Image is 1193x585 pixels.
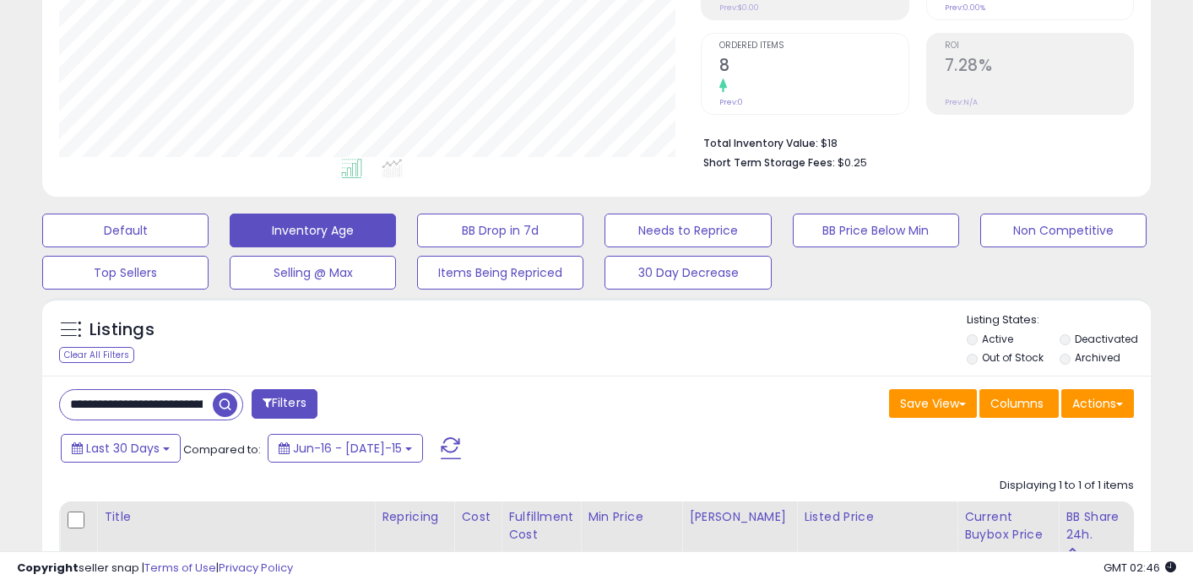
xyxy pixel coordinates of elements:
[945,97,978,107] small: Prev: N/A
[86,440,160,457] span: Last 30 Days
[945,56,1133,79] h2: 7.28%
[605,256,771,290] button: 30 Day Decrease
[1075,350,1120,365] label: Archived
[461,508,494,526] div: Cost
[979,389,1059,418] button: Columns
[89,318,155,342] h5: Listings
[1000,478,1134,494] div: Displaying 1 to 1 of 1 items
[889,389,977,418] button: Save View
[1066,508,1127,544] div: BB Share 24h.
[982,350,1044,365] label: Out of Stock
[588,508,675,526] div: Min Price
[252,389,317,419] button: Filters
[42,214,209,247] button: Default
[17,561,293,577] div: seller snap | |
[1075,332,1138,346] label: Deactivated
[703,136,818,150] b: Total Inventory Value:
[144,560,216,576] a: Terms of Use
[793,214,959,247] button: BB Price Below Min
[967,312,1151,328] p: Listing States:
[59,347,134,363] div: Clear All Filters
[42,256,209,290] button: Top Sellers
[417,214,583,247] button: BB Drop in 7d
[230,256,396,290] button: Selling @ Max
[719,41,908,51] span: Ordered Items
[104,508,367,526] div: Title
[719,56,908,79] h2: 8
[230,214,396,247] button: Inventory Age
[508,508,573,544] div: Fulfillment Cost
[1104,560,1176,576] span: 2025-08-15 02:46 GMT
[268,434,423,463] button: Jun-16 - [DATE]-15
[719,3,759,13] small: Prev: $0.00
[417,256,583,290] button: Items Being Repriced
[838,154,867,171] span: $0.25
[964,508,1051,544] div: Current Buybox Price
[605,214,771,247] button: Needs to Reprice
[804,508,950,526] div: Listed Price
[61,434,181,463] button: Last 30 Days
[982,332,1013,346] label: Active
[703,132,1121,152] li: $18
[945,41,1133,51] span: ROI
[293,440,402,457] span: Jun-16 - [DATE]-15
[1061,389,1134,418] button: Actions
[382,508,447,526] div: Repricing
[17,560,79,576] strong: Copyright
[183,441,261,458] span: Compared to:
[719,97,743,107] small: Prev: 0
[990,395,1044,412] span: Columns
[219,560,293,576] a: Privacy Policy
[980,214,1147,247] button: Non Competitive
[689,508,789,526] div: [PERSON_NAME]
[945,3,985,13] small: Prev: 0.00%
[703,155,835,170] b: Short Term Storage Fees:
